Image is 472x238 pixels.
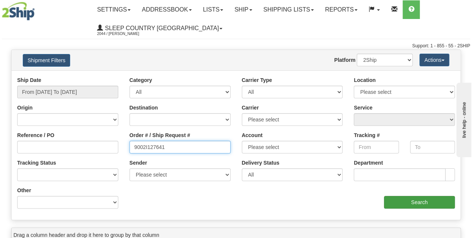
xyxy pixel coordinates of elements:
iframe: chat widget [455,81,471,157]
label: Category [129,76,152,84]
label: Tracking # [354,131,379,139]
label: Department [354,159,383,166]
a: Sleep Country [GEOGRAPHIC_DATA] 2044 / [PERSON_NAME] [91,19,228,38]
label: Destination [129,104,158,111]
div: live help - online [6,6,69,12]
a: Reports [319,0,363,19]
label: Service [354,104,372,111]
div: Support: 1 - 855 - 55 - 2SHIP [2,43,470,49]
label: Carrier Type [242,76,272,84]
button: Shipment Filters [23,54,70,67]
label: Carrier [242,104,259,111]
span: 2044 / [PERSON_NAME] [97,30,153,38]
label: Delivery Status [242,159,279,166]
input: Search [384,196,455,209]
input: To [410,141,455,153]
label: Tracking Status [17,159,56,166]
label: Order # / Ship Request # [129,131,190,139]
a: Addressbook [136,0,197,19]
a: Ship [229,0,257,19]
span: Sleep Country [GEOGRAPHIC_DATA] [103,25,219,31]
label: Ship Date [17,76,41,84]
label: Platform [334,56,356,64]
input: From [354,141,398,153]
a: Settings [91,0,136,19]
img: logo2044.jpg [2,2,35,20]
label: Other [17,187,31,194]
label: Reference / PO [17,131,54,139]
label: Sender [129,159,147,166]
label: Account [242,131,263,139]
label: Location [354,76,375,84]
a: Lists [197,0,229,19]
a: Shipping lists [258,0,319,19]
button: Actions [419,54,449,66]
label: Origin [17,104,32,111]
